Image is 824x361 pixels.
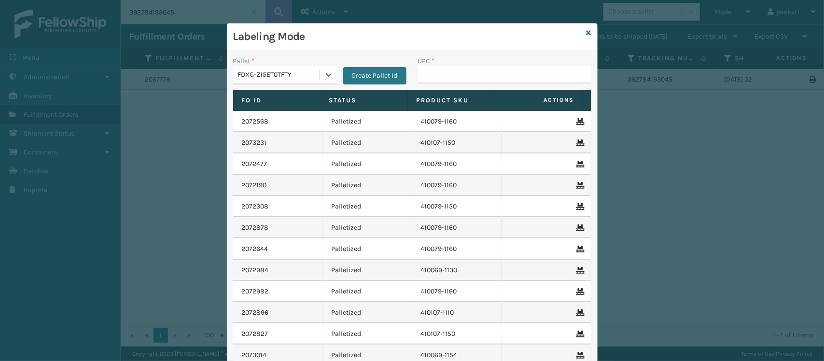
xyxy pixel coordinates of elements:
[242,96,311,105] label: Fo Id
[322,323,412,345] td: Palletized
[329,96,399,105] label: Status
[412,153,502,175] td: 410079-1160
[498,92,580,108] span: Actions
[322,238,412,260] td: Palletized
[242,159,267,169] a: 2072477
[242,117,269,126] a: 2072568
[242,223,269,233] a: 2072878
[322,153,412,175] td: Palletized
[412,281,502,302] td: 410079-1160
[242,265,269,275] a: 2072984
[242,244,268,254] a: 2072644
[576,203,582,210] i: Remove From Pallet
[412,323,502,345] td: 410107-1150
[233,56,255,66] label: Pallet
[576,161,582,167] i: Remove From Pallet
[418,56,435,66] label: UPC
[242,138,267,148] a: 2073231
[412,260,502,281] td: 410069-1130
[233,29,583,44] h3: Labeling Mode
[322,132,412,153] td: Palletized
[242,180,267,190] a: 2072190
[322,217,412,238] td: Palletized
[242,308,269,318] a: 2072896
[343,67,406,84] button: Create Pallet Id
[412,111,502,132] td: 410079-1160
[242,350,267,360] a: 2073014
[576,267,582,274] i: Remove From Pallet
[417,96,486,105] label: Product SKU
[576,352,582,359] i: Remove From Pallet
[576,309,582,316] i: Remove From Pallet
[322,302,412,323] td: Palletized
[412,238,502,260] td: 410079-1160
[242,329,268,339] a: 2072827
[576,246,582,252] i: Remove From Pallet
[322,111,412,132] td: Palletized
[242,287,269,296] a: 2072982
[412,196,502,217] td: 410079-1150
[322,175,412,196] td: Palletized
[576,224,582,231] i: Remove From Pallet
[576,288,582,295] i: Remove From Pallet
[238,70,321,80] div: FDXG-Z15ET0TFTY
[412,217,502,238] td: 410079-1160
[322,196,412,217] td: Palletized
[412,132,502,153] td: 410107-1150
[576,118,582,125] i: Remove From Pallet
[412,302,502,323] td: 410107-1110
[242,202,269,211] a: 2072308
[322,281,412,302] td: Palletized
[576,182,582,189] i: Remove From Pallet
[322,260,412,281] td: Palletized
[412,175,502,196] td: 410079-1160
[576,331,582,337] i: Remove From Pallet
[576,139,582,146] i: Remove From Pallet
